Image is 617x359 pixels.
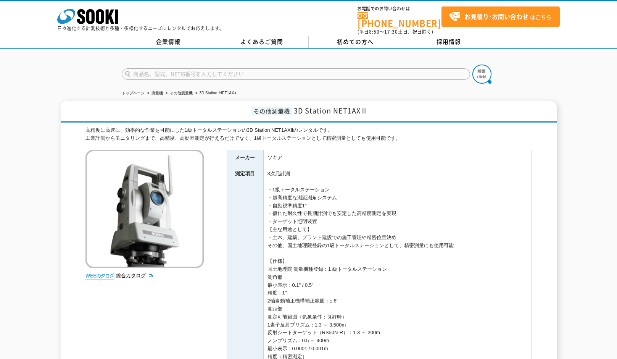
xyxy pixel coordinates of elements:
span: はこちら [449,11,551,23]
span: 3D Station NET1AXⅡ [294,105,368,116]
img: webカタログ [85,272,114,280]
input: 商品名、型式、NETIS番号を入力してください [122,68,470,80]
th: メーカー [227,150,263,166]
span: 17:30 [384,28,398,35]
strong: お見積り･お問い合わせ [464,12,528,21]
p: 日々進化する計測技術と多種・多様化するニーズにレンタルでお応えします。 [57,26,224,31]
a: 初めての方へ [309,36,402,48]
img: 3D Station NET1AXⅡ [85,150,204,268]
a: よくあるご質問 [215,36,309,48]
span: (平日 ～ 土日、祝日除く) [358,28,433,35]
a: 採用情報 [402,36,496,48]
a: その他測量機 [170,91,193,95]
a: 企業情報 [122,36,215,48]
td: ソキア [263,150,532,166]
span: 初めての方へ [337,37,374,46]
span: お電話でのお問い合わせは [358,6,441,11]
a: 測量機 [151,91,163,95]
span: 8:50 [369,28,380,35]
th: 測定項目 [227,166,263,182]
a: [PHONE_NUMBER] [358,12,441,27]
a: トップページ [122,91,145,95]
span: その他測量機 [251,107,292,115]
a: お見積り･お問い合わせはこちら [441,6,560,27]
li: 3D Station NET1AXⅡ [194,89,236,97]
img: btn_search.png [472,65,491,84]
td: 3次元計測 [263,166,532,182]
div: 高精度に高速に、効率的な作業を可能にした1級トータルステーションの3D Station NET1AXⅡのレンタルです。 工業計測からモニタリングまで、高精度、高効率測定が行えるだけでなく、1級ト... [85,126,532,142]
a: 総合カタログ [116,273,153,278]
